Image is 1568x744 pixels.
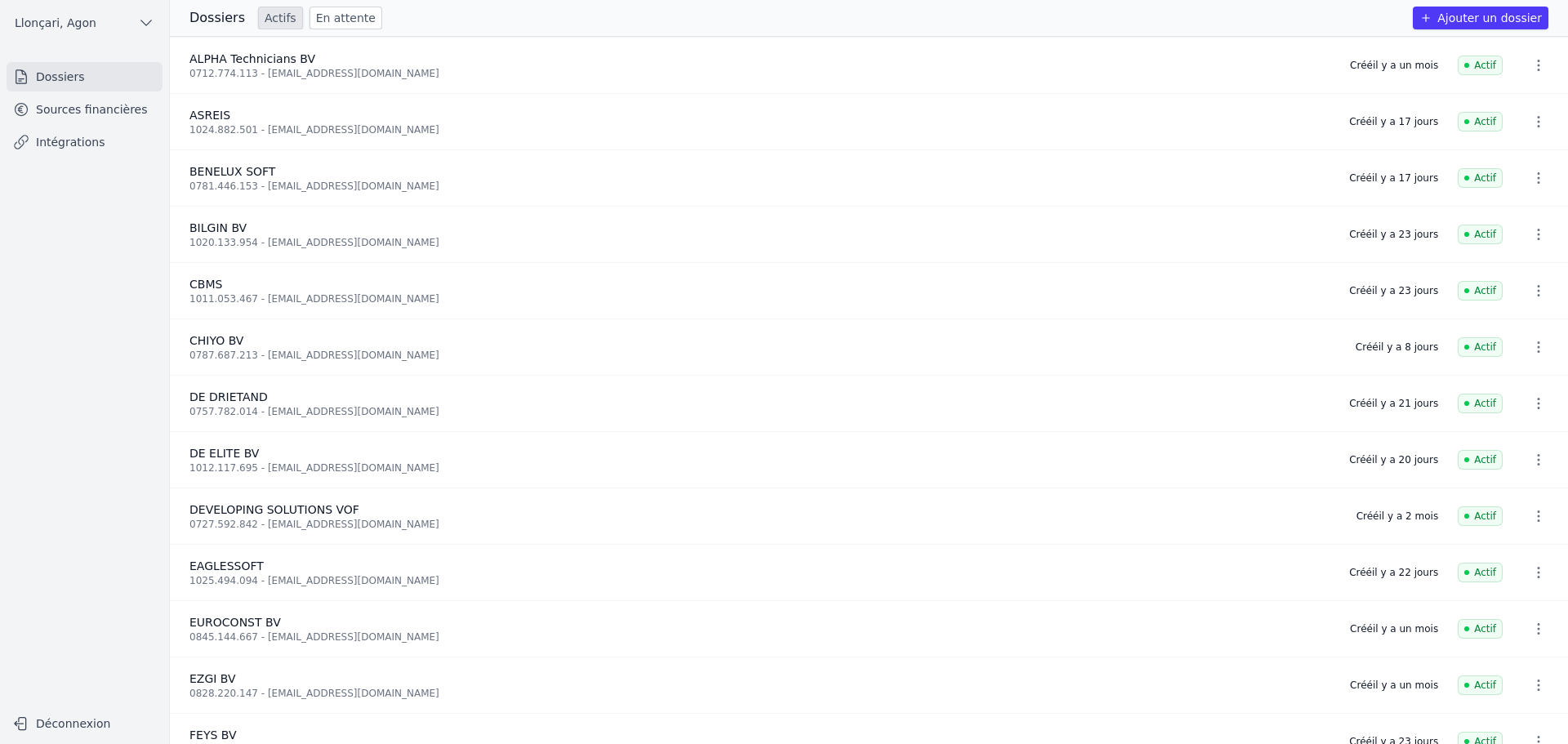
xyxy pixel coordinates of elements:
a: Sources financières [7,95,163,124]
span: Actif [1458,281,1503,301]
h3: Dossiers [189,8,245,28]
div: Créé il y a un mois [1350,622,1438,635]
span: Actif [1458,337,1503,357]
span: EUROCONST BV [189,616,281,629]
div: 0712.774.113 - [EMAIL_ADDRESS][DOMAIN_NAME] [189,67,1330,80]
div: Créé il y a un mois [1350,679,1438,692]
span: ASREIS [189,109,230,122]
span: Actif [1458,225,1503,244]
span: Actif [1458,112,1503,131]
div: Créé il y a 21 jours [1349,397,1438,410]
div: Créé il y a 17 jours [1349,115,1438,128]
span: Llonçari, Agon [15,15,96,31]
div: 1011.053.467 - [EMAIL_ADDRESS][DOMAIN_NAME] [189,292,1330,305]
div: 0727.592.842 - [EMAIL_ADDRESS][DOMAIN_NAME] [189,518,1337,531]
span: BENELUX SOFT [189,165,275,178]
a: Dossiers [7,62,163,91]
a: Intégrations [7,127,163,157]
span: CBMS [189,278,222,291]
span: Actif [1458,56,1503,75]
div: 0828.220.147 - [EMAIL_ADDRESS][DOMAIN_NAME] [189,687,1330,700]
span: Actif [1458,619,1503,639]
div: 1012.117.695 - [EMAIL_ADDRESS][DOMAIN_NAME] [189,461,1330,474]
div: 0781.446.153 - [EMAIL_ADDRESS][DOMAIN_NAME] [189,180,1330,193]
span: Actif [1458,168,1503,188]
div: 1025.494.094 - [EMAIL_ADDRESS][DOMAIN_NAME] [189,574,1330,587]
div: Créé il y a 8 jours [1356,341,1438,354]
span: Actif [1458,394,1503,413]
span: DE ELITE BV [189,447,259,460]
span: Actif [1458,450,1503,470]
div: 0787.687.213 - [EMAIL_ADDRESS][DOMAIN_NAME] [189,349,1336,362]
button: Ajouter un dossier [1413,7,1548,29]
a: Actifs [258,7,303,29]
div: Créé il y a 23 jours [1349,284,1438,297]
button: Déconnexion [7,711,163,737]
span: CHIYO BV [189,334,243,347]
div: 1020.133.954 - [EMAIL_ADDRESS][DOMAIN_NAME] [189,236,1330,249]
div: Créé il y a 2 mois [1356,510,1438,523]
div: Créé il y a 22 jours [1349,566,1438,579]
span: ALPHA Technicians BV [189,52,315,65]
span: DEVELOPING SOLUTIONS VOF [189,503,359,516]
div: Créé il y a 20 jours [1349,453,1438,466]
span: EZGI BV [189,672,236,685]
div: Créé il y a un mois [1350,59,1438,72]
div: 1024.882.501 - [EMAIL_ADDRESS][DOMAIN_NAME] [189,123,1330,136]
div: Créé il y a 23 jours [1349,228,1438,241]
div: 0845.144.667 - [EMAIL_ADDRESS][DOMAIN_NAME] [189,630,1330,644]
div: 0757.782.014 - [EMAIL_ADDRESS][DOMAIN_NAME] [189,405,1330,418]
div: Créé il y a 17 jours [1349,172,1438,185]
span: FEYS BV [189,728,237,742]
span: Actif [1458,506,1503,526]
span: EAGLESSOFT [189,559,264,572]
a: En attente [310,7,382,29]
span: Actif [1458,563,1503,582]
span: Actif [1458,675,1503,695]
span: BILGIN BV [189,221,247,234]
button: Llonçari, Agon [7,10,163,36]
span: DE DRIETAND [189,390,268,403]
